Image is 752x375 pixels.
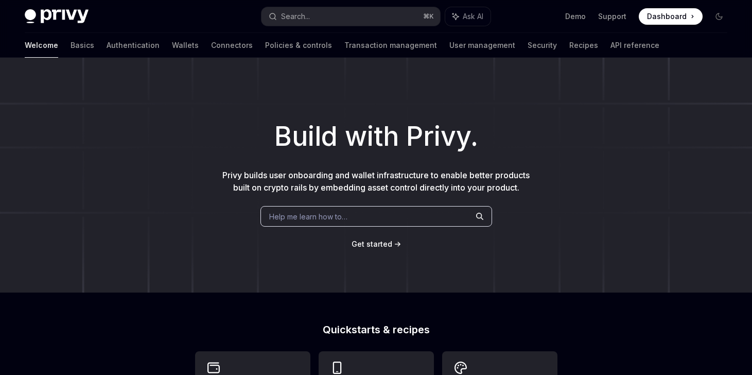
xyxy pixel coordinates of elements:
button: Search...⌘K [261,7,440,26]
img: dark logo [25,9,89,24]
span: Get started [352,240,392,248]
a: API reference [610,33,659,58]
span: Help me learn how to… [269,211,347,222]
a: Demo [565,11,586,22]
a: Security [528,33,557,58]
a: User management [449,33,515,58]
a: Policies & controls [265,33,332,58]
div: Search... [281,10,310,23]
span: Ask AI [463,11,483,22]
button: Ask AI [445,7,491,26]
a: Get started [352,239,392,249]
a: Basics [71,33,94,58]
span: Privy builds user onboarding and wallet infrastructure to enable better products built on crypto ... [222,170,530,193]
a: Dashboard [639,8,703,25]
a: Wallets [172,33,199,58]
a: Transaction management [344,33,437,58]
h1: Build with Privy. [16,116,736,157]
a: Support [598,11,626,22]
a: Welcome [25,33,58,58]
a: Recipes [569,33,598,58]
span: ⌘ K [423,12,434,21]
h2: Quickstarts & recipes [195,325,557,335]
span: Dashboard [647,11,687,22]
button: Toggle dark mode [711,8,727,25]
a: Authentication [107,33,160,58]
a: Connectors [211,33,253,58]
